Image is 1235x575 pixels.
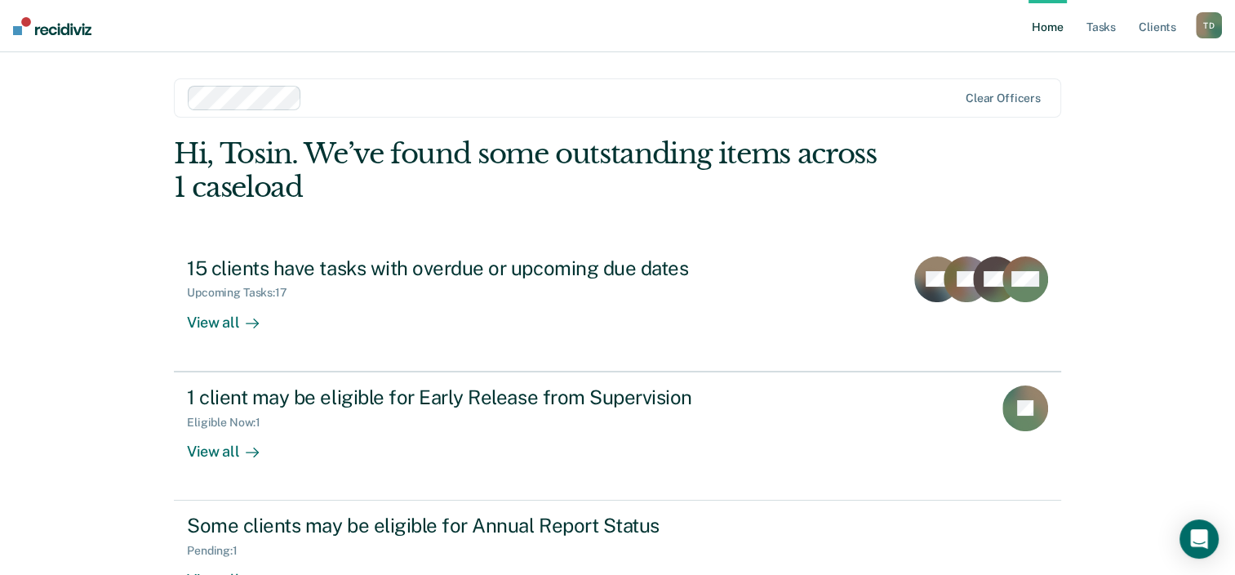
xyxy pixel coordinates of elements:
div: T D [1196,12,1222,38]
div: Upcoming Tasks : 17 [187,286,300,300]
a: 1 client may be eligible for Early Release from SupervisionEligible Now:1View all [174,372,1061,501]
img: Recidiviz [13,17,91,35]
a: 15 clients have tasks with overdue or upcoming due datesUpcoming Tasks:17View all [174,243,1061,372]
div: Open Intercom Messenger [1179,519,1219,559]
div: Clear officers [966,91,1041,105]
div: 1 client may be eligible for Early Release from Supervision [187,386,760,409]
div: Hi, Tosin. We’ve found some outstanding items across 1 caseload [174,137,883,204]
div: View all [187,429,278,461]
div: Pending : 1 [187,544,251,558]
button: TD [1196,12,1222,38]
div: View all [187,300,278,332]
div: Eligible Now : 1 [187,416,273,430]
div: Some clients may be eligible for Annual Report Status [187,514,760,537]
div: 15 clients have tasks with overdue or upcoming due dates [187,256,760,280]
